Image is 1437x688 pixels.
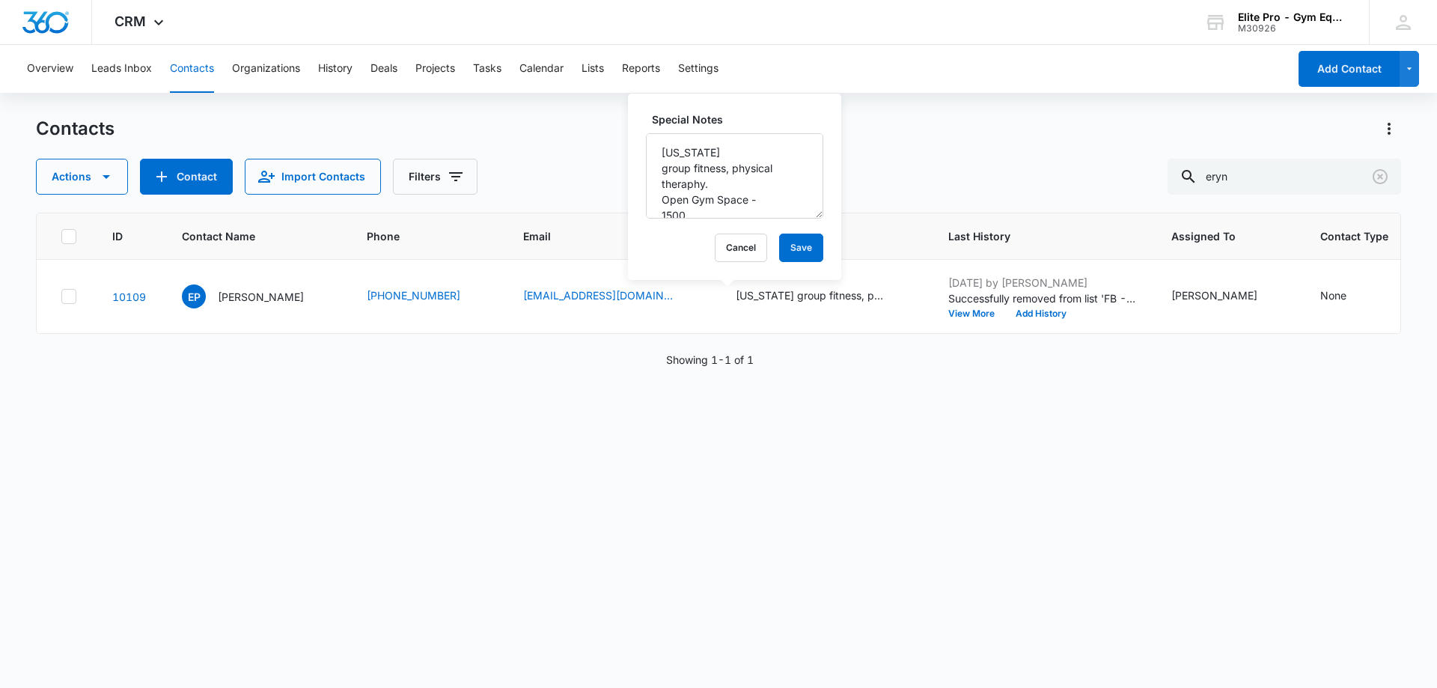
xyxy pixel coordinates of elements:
button: Add Contact [140,159,233,195]
button: Clear [1368,165,1392,189]
span: CRM [115,13,146,29]
button: Lists [582,45,604,93]
span: Contact Type [1320,228,1388,244]
div: Contact Type - None - Select to Edit Field [1320,287,1373,305]
button: Save [779,234,823,262]
button: Filters [393,159,478,195]
button: Add History [1005,309,1077,318]
button: View More [948,309,1005,318]
div: [PERSON_NAME] [1171,287,1257,303]
div: Phone - +1 (505) 228-7701 - Select to Edit Field [367,287,487,305]
button: Contacts [170,45,214,93]
button: Deals [370,45,397,93]
div: account name [1238,11,1347,23]
div: Special Notes - Colorado group fitness, physical theraphy. Open Gym Space - 1500 3 All in One Leg... [736,287,912,305]
h1: Contacts [36,118,115,140]
span: Email [523,228,678,244]
span: Last History [948,228,1114,244]
span: Contact Name [182,228,309,244]
span: Phone [367,228,466,244]
a: [EMAIL_ADDRESS][DOMAIN_NAME] [523,287,673,303]
button: Overview [27,45,73,93]
a: [PHONE_NUMBER] [367,287,460,303]
span: EP [182,284,206,308]
a: Navigate to contact details page for Eryn Paetz [112,290,146,303]
button: Leads Inbox [91,45,152,93]
div: Contact Name - Eryn Paetz - Select to Edit Field [182,284,331,308]
button: Projects [415,45,455,93]
button: Import Contacts [245,159,381,195]
button: Actions [1377,117,1401,141]
button: Organizations [232,45,300,93]
button: Add Contact [1299,51,1400,87]
p: Showing 1-1 of 1 [666,352,754,368]
input: Search Contacts [1168,159,1401,195]
button: Calendar [519,45,564,93]
div: None [1320,287,1346,303]
span: ID [112,228,124,244]
button: Settings [678,45,718,93]
div: account id [1238,23,1347,34]
p: [PERSON_NAME] [218,289,304,305]
div: [US_STATE] group fitness, physical theraphy. Open Gym Space - 1500 3 All in One Leg Press - Plate... [736,287,885,303]
textarea: [US_STATE] group fitness, physical theraphy. Open Gym Space - 1500 3 All in One Leg Press - Plate... [646,133,823,219]
button: History [318,45,353,93]
button: Cancel [715,234,767,262]
div: Assigned To - John Rodriguez - Select to Edit Field [1171,287,1284,305]
label: Special Notes [652,112,829,127]
button: Actions [36,159,128,195]
button: Tasks [473,45,501,93]
button: Reports [622,45,660,93]
span: Assigned To [1171,228,1263,244]
div: Email - erynpt@gmail.com - Select to Edit Field [523,287,700,305]
p: [DATE] by [PERSON_NAME] [948,275,1135,290]
p: Successfully removed from list 'FB - Less than 50% of the Cost Form'. [948,290,1135,306]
